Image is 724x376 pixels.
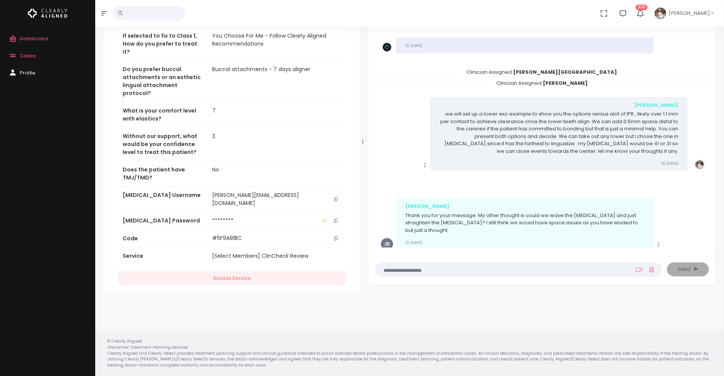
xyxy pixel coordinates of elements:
[669,10,710,17] span: [PERSON_NAME]
[118,102,208,127] th: What is your comfort level with elastics?
[654,6,667,20] img: Header Avatar
[208,161,346,186] td: No
[20,69,35,76] span: Profile
[513,68,617,76] b: [PERSON_NAME][GEOGRAPHIC_DATA]
[107,344,187,350] em: Disclaimer: Treatment Planning Services
[487,77,597,89] span: Clinician Assigned:
[457,66,626,78] span: Clinician Assigned:
[208,102,346,127] td: 7
[405,212,644,234] p: Thank you for your message. My other thought is could we leave the [MEDICAL_DATA] and just straig...
[634,267,644,273] a: Add Loom Video
[381,238,393,250] span: JB
[405,240,422,245] small: [DATE]
[208,60,346,102] td: Buccal attachments - 7 days aligner
[118,161,208,186] th: Does the patient have TMJ/TMD?
[118,230,208,247] th: Code
[208,27,346,60] td: You Choose For Me - Follow Clearly Aligned Recommendations
[405,203,644,210] div: [PERSON_NAME]
[20,52,36,59] span: Cases
[439,110,678,155] p: we will set up a lower exo example to show you the options versus alot of IPR , likely over 1.1 m...
[405,43,422,48] small: [DATE]
[118,212,208,230] th: [MEDICAL_DATA] Password
[208,127,346,161] td: 3
[100,338,719,368] div: © Clearly Aligned Clearly Aligned and Clearly Select provides treatment planning support and clin...
[208,230,346,247] td: #5F9A81BC
[118,186,208,212] th: [MEDICAL_DATA] Username
[118,271,346,285] a: Access Service
[118,127,208,161] th: Without our support, what would be your confidence level to treat this patient?
[661,161,678,166] small: [DATE]
[375,37,709,247] div: scrollable content
[208,187,346,212] td: [PERSON_NAME][EMAIL_ADDRESS][DOMAIN_NAME]
[28,5,67,21] img: Logo Horizontal
[20,35,48,42] span: Dashboard
[647,263,656,276] a: Add Files
[212,252,341,260] div: [Select Members] ClinCheck Review
[543,79,588,87] b: [PERSON_NAME]
[439,102,678,109] div: [PERSON_NAME]
[118,60,208,102] th: Do you prefer buccal attachments or an esthetic lingual attachment protocol?
[636,5,647,10] span: 326
[118,247,208,265] th: Service
[118,27,208,60] th: If selected to fix to Class 1, How do you prefer to treat it?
